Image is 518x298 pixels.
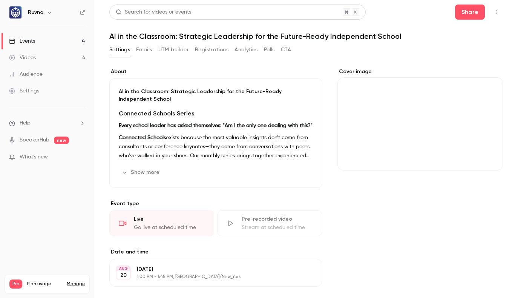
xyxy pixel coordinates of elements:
[109,248,322,256] label: Date and time
[158,44,189,56] button: UTM builder
[119,135,166,140] strong: Connected Schools
[9,54,36,61] div: Videos
[337,68,503,75] label: Cover image
[20,119,31,127] span: Help
[9,280,22,289] span: Pro
[9,71,43,78] div: Audience
[217,210,322,236] div: Pre-recorded videoStream at scheduled time
[9,37,35,45] div: Events
[134,215,205,223] div: Live
[67,281,85,287] a: Manage
[137,266,282,273] p: [DATE]
[28,9,43,16] h6: Ruvna
[119,110,195,117] strong: Connected Schools Series
[9,6,21,18] img: Ruvna
[116,266,130,271] div: AUG
[134,224,205,231] div: Go live at scheduled time
[281,44,291,56] button: CTA
[136,44,152,56] button: Emails
[9,87,39,95] div: Settings
[20,153,48,161] span: What's new
[119,133,313,160] p: exists because the most valuable insights don't come from consultants or conference keynotes—they...
[137,274,282,280] p: 1:00 PM - 1:45 PM, [GEOGRAPHIC_DATA]/New_York
[54,137,69,144] span: new
[337,68,503,171] section: Cover image
[242,224,313,231] div: Stream at scheduled time
[109,44,130,56] button: Settings
[116,8,191,16] div: Search for videos or events
[264,44,275,56] button: Polls
[20,136,49,144] a: SpeakerHub
[119,88,313,103] p: AI in the Classroom: Strategic Leadership for the Future-Ready Independent School
[120,272,127,279] p: 20
[9,119,85,127] li: help-dropdown-opener
[109,200,322,207] p: Event type
[455,5,485,20] button: Share
[242,215,313,223] div: Pre-recorded video
[109,68,322,75] label: About
[195,44,228,56] button: Registrations
[119,166,164,178] button: Show more
[109,32,503,41] h1: AI in the Classroom: Strategic Leadership for the Future-Ready Independent School
[27,281,62,287] span: Plan usage
[109,210,214,236] div: LiveGo live at scheduled time
[119,123,313,128] strong: Every school leader has asked themselves: "Am I the only one dealing with this?"
[234,44,258,56] button: Analytics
